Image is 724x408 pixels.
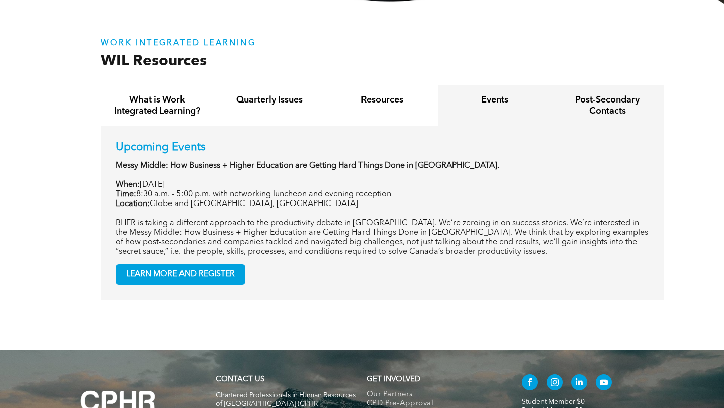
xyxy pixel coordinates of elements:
[116,180,649,190] p: [DATE]
[447,94,542,106] h4: Events
[522,374,538,393] a: facebook
[571,374,587,393] a: linkedin
[116,199,649,209] p: Globe and [GEOGRAPHIC_DATA], [GEOGRAPHIC_DATA]
[116,264,245,285] a: LEARN MORE AND REGISTER
[367,390,501,399] a: Our Partners
[367,376,420,383] span: GET INVOLVED
[110,94,204,117] h4: What is Work Integrated Learning?
[116,141,649,154] p: Upcoming Events
[116,190,136,198] strong: Time:
[101,39,256,47] strong: WORK INTEGRATED LEARNING
[116,219,649,257] p: BHER is taking a different approach to the productivity debate in [GEOGRAPHIC_DATA]. We’re zeroin...
[116,162,499,170] strong: Messy Middle: How Business + Higher Education are Getting Hard Things Done in [GEOGRAPHIC_DATA].
[335,94,429,106] h4: Resources
[596,374,612,393] a: youtube
[222,94,317,106] h4: Quarterly Issues
[547,374,563,393] a: instagram
[522,398,585,405] a: Student Member $0
[116,200,150,208] strong: Location:
[216,376,264,383] a: CONTACT US
[560,94,655,117] h4: Post-Secondary Contacts
[116,190,649,199] p: 8:30 a.m. - 5:00 p.m. with networking luncheon and evening reception
[101,54,207,69] span: WIL Resources
[116,181,140,189] strong: When:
